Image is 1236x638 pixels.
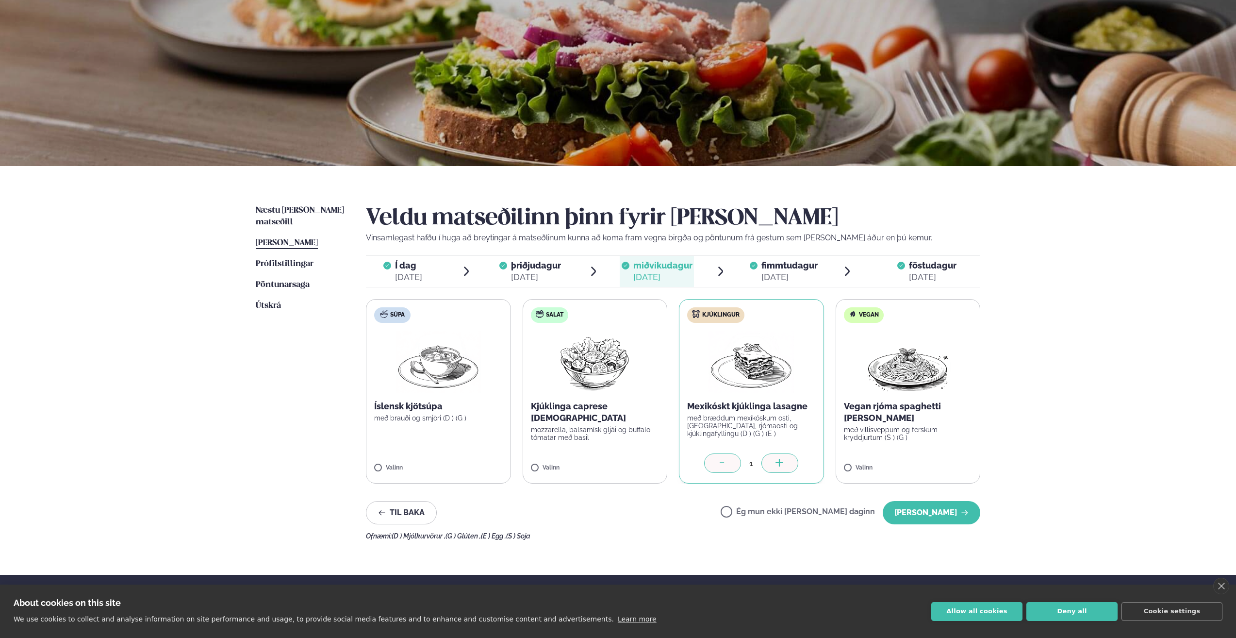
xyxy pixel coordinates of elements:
p: Kjúklinga caprese [DEMOGRAPHIC_DATA] [531,401,659,424]
span: Næstu [PERSON_NAME] matseðill [256,206,344,226]
span: Útskrá [256,302,281,310]
button: Cookie settings [1121,602,1222,621]
img: Spagetti.png [865,331,951,393]
strong: About cookies on this site [14,598,121,608]
p: með brauði og smjöri (D ) (G ) [374,414,503,422]
p: með villisveppum og ferskum kryddjurtum (S ) (G ) [844,426,972,441]
p: mozzarella, balsamísk gljái og buffalo tómatar með basil [531,426,659,441]
span: (E ) Egg , [481,532,506,540]
span: Súpa [390,311,405,319]
a: Útskrá [256,300,281,312]
span: [PERSON_NAME] [256,239,318,247]
button: Til baka [366,501,437,524]
p: með bræddum mexíkóskum osti, [GEOGRAPHIC_DATA], rjómaosti og kjúklingafyllingu (D ) (G ) (E ) [687,414,816,437]
button: [PERSON_NAME] [883,501,980,524]
img: chicken.svg [692,310,700,318]
div: [DATE] [395,271,422,283]
img: salad.svg [536,310,544,318]
a: Næstu [PERSON_NAME] matseðill [256,205,346,228]
span: miðvikudagur [633,260,692,270]
span: (D ) Mjólkurvörur , [392,532,445,540]
p: We use cookies to collect and analyse information on site performance and usage, to provide socia... [14,615,614,623]
img: Soup.png [396,331,481,393]
span: föstudagur [909,260,956,270]
p: Mexikóskt kjúklinga lasagne [687,401,816,412]
button: Allow all cookies [931,602,1022,621]
span: Í dag [395,260,422,271]
div: [DATE] [511,271,561,283]
div: 1 [741,458,761,469]
span: (S ) Soja [506,532,530,540]
h2: Veldu matseðilinn þinn fyrir [PERSON_NAME] [366,205,980,232]
span: fimmtudagur [761,260,818,270]
div: [DATE] [633,271,692,283]
p: Íslensk kjötsúpa [374,401,503,412]
span: Salat [546,311,563,319]
p: Vinsamlegast hafðu í huga að breytingar á matseðlinum kunna að koma fram vegna birgða og pöntunum... [366,232,980,244]
div: [DATE] [909,271,956,283]
img: soup.svg [380,310,388,318]
span: Kjúklingur [702,311,740,319]
div: [DATE] [761,271,818,283]
div: Ofnæmi: [366,532,980,540]
a: close [1213,578,1229,594]
a: Pöntunarsaga [256,279,310,291]
span: Pöntunarsaga [256,281,310,289]
button: Deny all [1026,602,1118,621]
img: Lasagna.png [709,331,794,393]
span: (G ) Glúten , [445,532,481,540]
a: Prófílstillingar [256,258,313,270]
p: Vegan rjóma spaghetti [PERSON_NAME] [844,401,972,424]
img: Salad.png [552,331,638,393]
a: Learn more [618,615,657,623]
img: Vegan.svg [849,310,857,318]
span: Prófílstillingar [256,260,313,268]
span: Vegan [859,311,879,319]
span: þriðjudagur [511,260,561,270]
a: [PERSON_NAME] [256,237,318,249]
